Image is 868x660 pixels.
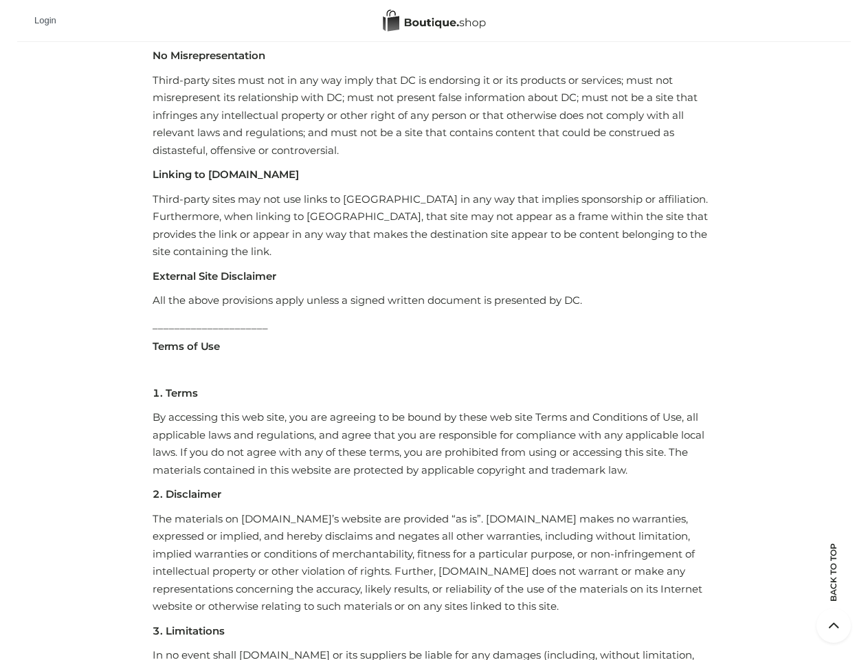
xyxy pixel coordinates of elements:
strong: 2. Disclaimer [153,487,221,500]
p: Third-party sites may not use links to [GEOGRAPHIC_DATA] in any way that implies sponsorship or a... [153,190,715,261]
strong: External Site Disclaimer [153,269,276,283]
p: _____________________ [153,316,715,334]
p: The materials on [DOMAIN_NAME]’s website are provided “as is”. [DOMAIN_NAME] makes no warranties,... [153,510,715,615]
strong: 3. Limitations [153,624,225,637]
p: Third-party sites must not in any way imply that DC is endorsing it or its products or services; ... [153,71,715,159]
img: Boutique Shop [383,10,486,32]
a: Login [34,15,56,25]
span: Back to top [816,567,851,602]
strong: 1. Terms [153,386,198,399]
strong: No Misrepresentation [153,49,265,62]
strong: Linking to [DOMAIN_NAME] [153,168,299,181]
p: By accessing this web site, you are agreeing to be bound by these web site Terms and Conditions o... [153,408,715,478]
strong: Terms of Use [153,340,220,353]
p: All the above provisions apply unless a signed written document is presented by DC. [153,291,715,309]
